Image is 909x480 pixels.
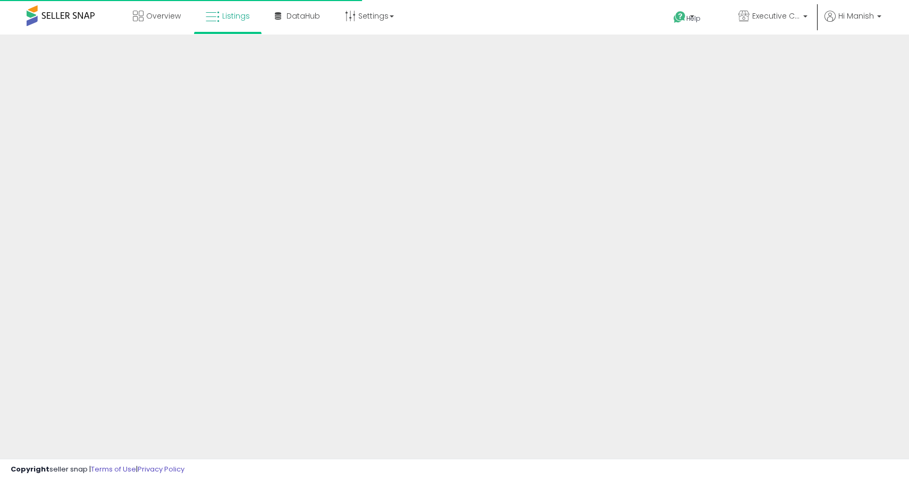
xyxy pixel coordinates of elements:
[91,464,136,474] a: Terms of Use
[146,11,181,21] span: Overview
[752,11,800,21] span: Executive Class Ecommerce Inc
[838,11,874,21] span: Hi Manish
[686,14,701,23] span: Help
[138,464,184,474] a: Privacy Policy
[287,11,320,21] span: DataHub
[673,11,686,24] i: Get Help
[665,3,721,35] a: Help
[222,11,250,21] span: Listings
[824,11,881,35] a: Hi Manish
[11,465,184,475] div: seller snap | |
[11,464,49,474] strong: Copyright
